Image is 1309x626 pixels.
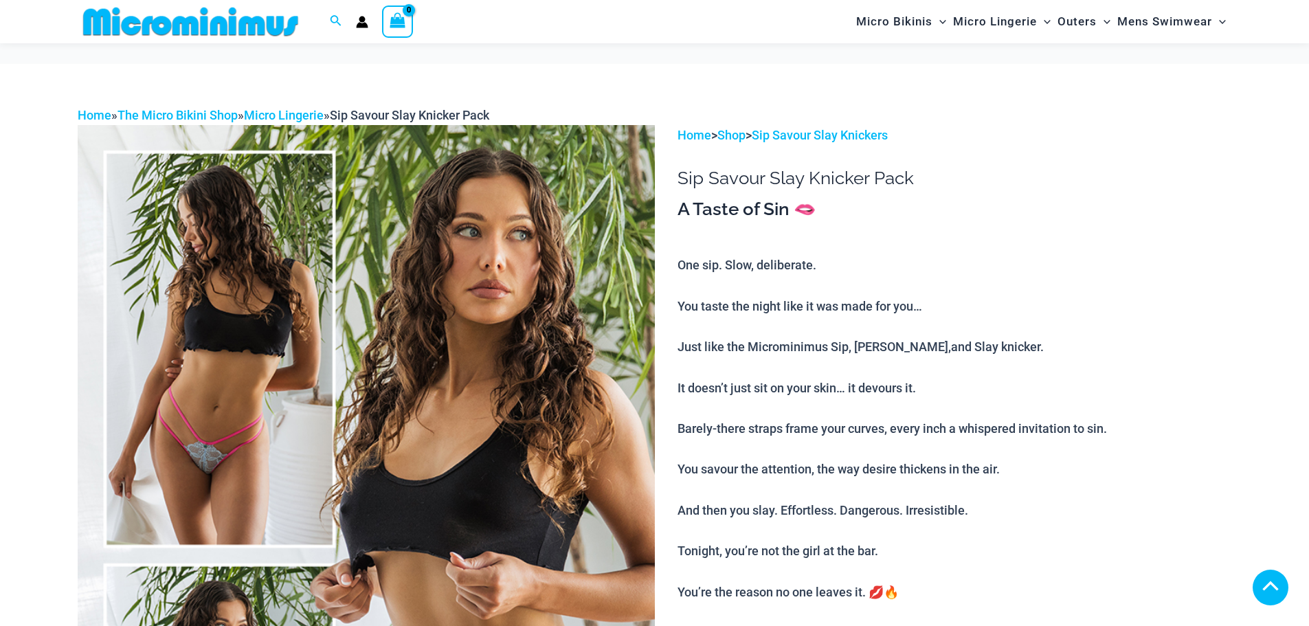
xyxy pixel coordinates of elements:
[953,4,1037,39] span: Micro Lingerie
[330,108,489,122] span: Sip Savour Slay Knicker Pack
[1058,4,1097,39] span: Outers
[1037,4,1051,39] span: Menu Toggle
[752,128,888,142] a: Sip Savour Slay Knickers
[678,198,1231,221] h3: A Taste of Sin 🫦
[932,4,946,39] span: Menu Toggle
[1117,4,1212,39] span: Mens Swimwear
[118,108,238,122] a: The Micro Bikini Shop
[382,5,414,37] a: View Shopping Cart, empty
[678,255,1231,602] p: One sip. Slow, deliberate. You taste the night like it was made for you… Just like the Microminim...
[950,4,1054,39] a: Micro LingerieMenu ToggleMenu Toggle
[678,168,1231,189] h1: Sip Savour Slay Knicker Pack
[78,6,304,37] img: MM SHOP LOGO FLAT
[678,125,1231,146] p: > >
[1054,4,1114,39] a: OutersMenu ToggleMenu Toggle
[244,108,324,122] a: Micro Lingerie
[330,13,342,30] a: Search icon link
[717,128,746,142] a: Shop
[851,2,1232,41] nav: Site Navigation
[678,128,711,142] a: Home
[356,16,368,28] a: Account icon link
[853,4,950,39] a: Micro BikinisMenu ToggleMenu Toggle
[1212,4,1226,39] span: Menu Toggle
[78,108,111,122] a: Home
[1097,4,1110,39] span: Menu Toggle
[856,4,932,39] span: Micro Bikinis
[1114,4,1229,39] a: Mens SwimwearMenu ToggleMenu Toggle
[78,108,489,122] span: » » »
